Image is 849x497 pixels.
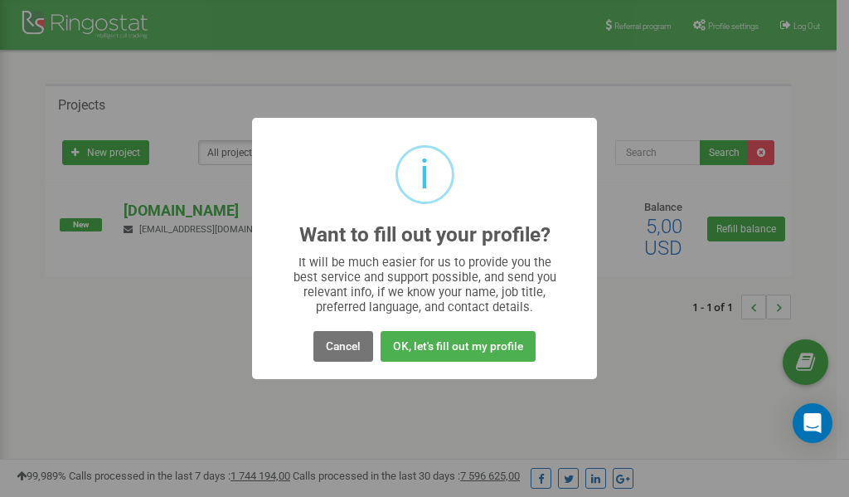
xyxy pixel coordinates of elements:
[381,331,536,362] button: OK, let's fill out my profile
[793,403,832,443] div: Open Intercom Messenger
[313,331,373,362] button: Cancel
[420,148,429,202] div: i
[285,255,565,314] div: It will be much easier for us to provide you the best service and support possible, and send you ...
[299,224,551,246] h2: Want to fill out your profile?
